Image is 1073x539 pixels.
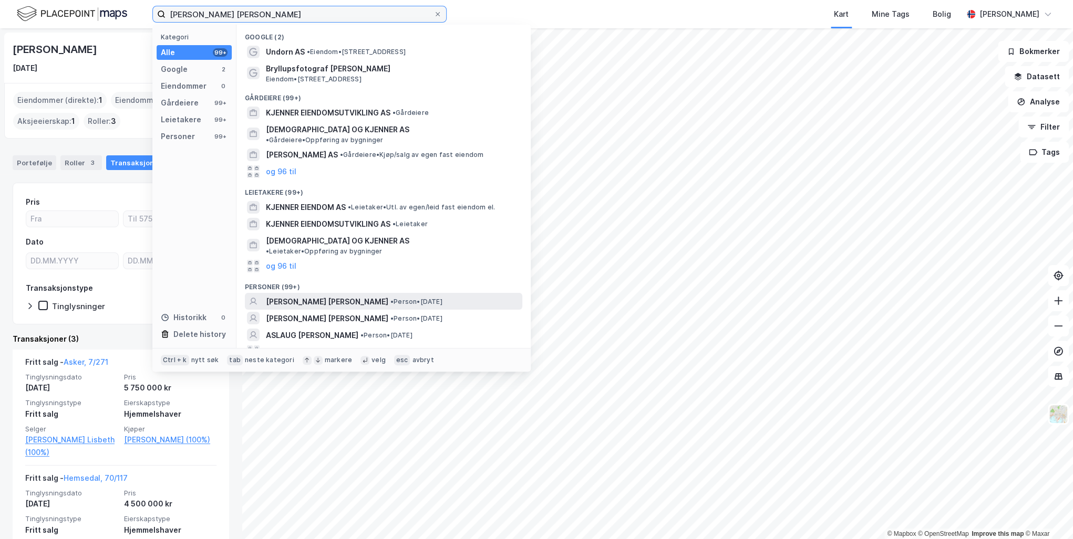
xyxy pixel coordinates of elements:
div: 99+ [213,115,228,124]
div: Roller [60,155,102,170]
div: 2 [219,65,228,73]
div: Tinglysninger [52,301,105,311]
span: • [390,314,394,322]
span: KJENNER EIENDOM AS [266,201,346,214]
span: [DEMOGRAPHIC_DATA] OG KJENNER AS [266,235,409,247]
span: Gårdeiere • Kjøp/salg av egen fast eiendom [340,151,483,159]
div: 99+ [213,99,228,107]
button: Filter [1018,117,1069,138]
div: Pris [26,196,40,208]
span: [PERSON_NAME] [PERSON_NAME] [266,295,388,308]
button: Tags [1020,142,1069,163]
div: tab [227,355,243,365]
div: Fritt salg [25,524,118,536]
span: Leietaker • Utl. av egen/leid fast eiendom el. [348,203,495,212]
a: Mapbox [887,530,916,537]
div: [PERSON_NAME] [979,8,1039,20]
span: 1 [71,115,75,128]
img: logo.f888ab2527a4732fd821a326f86c7f29.svg [17,5,127,23]
span: Person • [DATE] [390,314,442,323]
input: DD.MM.YYYY [123,253,215,269]
input: Søk på adresse, matrikkel, gårdeiere, leietakere eller personer [166,6,434,22]
div: Leietakere (99+) [236,180,531,199]
span: [PERSON_NAME] [PERSON_NAME] [266,312,388,325]
div: Personer (99+) [236,274,531,293]
div: Dato [26,236,44,248]
div: nytt søk [191,356,219,364]
div: Aksjeeierskap : [13,113,79,130]
div: esc [394,355,410,365]
iframe: Chat Widget [1020,489,1073,539]
div: Roller : [84,113,120,130]
div: Alle [161,46,175,59]
span: Selger [25,425,118,434]
div: Fritt salg [25,408,118,420]
button: Bokmerker [998,41,1069,62]
a: [PERSON_NAME] (100%) [124,434,216,446]
div: Mine Tags [872,8,910,20]
div: Transaksjonstype [26,282,93,294]
div: 3 [87,157,98,168]
span: Gårdeiere • Oppføring av bygninger [266,136,384,144]
div: Kart [834,8,849,20]
button: og 96 til [266,345,296,358]
span: Eiendom • [STREET_ADDRESS] [307,48,406,56]
button: og 96 til [266,260,296,272]
span: Eierskapstype [124,514,216,523]
span: KJENNER EIENDOMSUTVIKLING AS [266,218,390,230]
span: Eiendom • [STREET_ADDRESS] [266,75,362,83]
a: Improve this map [972,530,1024,537]
div: Eiendommer (direkte) : [13,92,107,109]
span: 3 [111,115,116,128]
div: Leietakere [161,113,201,126]
span: • [340,151,343,158]
span: • [348,203,351,211]
span: Tinglysningstype [25,398,118,407]
span: Person • [DATE] [360,331,412,340]
div: neste kategori [245,356,294,364]
div: markere [325,356,352,364]
input: Fra [26,211,118,227]
span: Leietaker [393,220,428,228]
button: Analyse [1008,91,1069,112]
span: Pris [124,489,216,498]
span: • [266,136,269,144]
div: Transaksjoner (3) [13,333,229,345]
div: 4 500 000 kr [124,498,216,510]
div: Gårdeiere (99+) [236,86,531,104]
span: • [360,331,364,339]
span: Kjøper [124,425,216,434]
div: Portefølje [13,155,56,170]
div: 0 [219,313,228,322]
span: [PERSON_NAME] AS [266,149,338,161]
div: Kategori [161,33,232,41]
div: Gårdeiere [161,97,199,109]
span: • [307,48,310,56]
div: Eiendommer (Indirekte) : [111,92,212,109]
div: [DATE] [25,382,118,394]
span: Tinglysningsdato [25,489,118,498]
div: Hjemmelshaver [124,524,216,536]
div: Ctrl + k [161,355,189,365]
div: Delete history [173,328,226,341]
img: Z [1048,404,1068,424]
div: Google (2) [236,25,531,44]
span: ASLAUG [PERSON_NAME] [266,329,358,342]
span: [DEMOGRAPHIC_DATA] OG KJENNER AS [266,123,409,136]
a: Hemsedal, 70/117 [64,473,128,482]
input: Til 5750000 [123,211,215,227]
span: Undorn AS [266,46,305,58]
div: Fritt salg - [25,472,128,489]
button: Datasett [1005,66,1069,87]
span: Tinglysningsdato [25,373,118,382]
a: OpenStreetMap [918,530,969,537]
span: • [390,298,394,305]
a: Asker, 7/271 [64,357,108,366]
span: 1 [99,94,102,107]
span: • [393,109,396,117]
span: Bryllupsfotograf [PERSON_NAME] [266,62,518,75]
div: Historikk [161,311,207,324]
span: Gårdeiere [393,109,429,117]
div: 5 750 000 kr [124,382,216,394]
div: [DATE] [25,498,118,510]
